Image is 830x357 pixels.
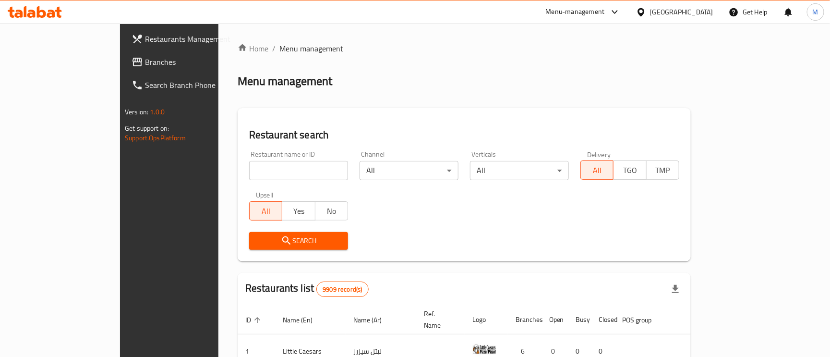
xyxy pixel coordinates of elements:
button: All [580,160,613,180]
th: Open [541,305,568,334]
span: Branches [145,56,251,68]
span: Get support on: [125,122,169,135]
li: / [272,43,276,54]
th: Logo [465,305,508,334]
span: All [253,204,278,218]
span: Version: [125,106,148,118]
button: Yes [282,201,315,221]
span: Search [257,235,340,247]
input: Search for restaurant name or ID.. [249,161,348,180]
label: Delivery [587,151,611,158]
button: Search [249,232,348,250]
button: TMP [646,160,679,180]
div: Menu-management [546,6,605,18]
h2: Restaurants list [245,281,369,297]
button: No [315,201,348,221]
span: Ref. Name [424,308,453,331]
span: Name (Ar) [353,314,394,326]
th: Closed [591,305,614,334]
span: ID [245,314,264,326]
span: TMP [650,163,675,177]
span: Search Branch Phone [145,79,251,91]
span: 1.0.0 [150,106,165,118]
a: Search Branch Phone [124,74,259,97]
a: Branches [124,50,259,74]
div: All [470,161,569,180]
label: Upsell [256,192,274,198]
span: TGO [617,163,642,177]
div: [GEOGRAPHIC_DATA] [650,7,713,17]
span: Name (En) [283,314,325,326]
span: POS group [622,314,664,326]
button: All [249,201,282,221]
a: Restaurants Management [124,27,259,50]
span: No [319,204,344,218]
button: TGO [613,160,646,180]
div: All [360,161,458,180]
span: M [813,7,818,17]
span: Restaurants Management [145,33,251,45]
span: All [585,163,610,177]
div: Export file [664,278,687,301]
a: Support.OpsPlatform [125,132,186,144]
h2: Menu management [238,74,332,89]
th: Busy [568,305,591,334]
span: 9909 record(s) [317,285,368,294]
span: Yes [286,204,311,218]
nav: breadcrumb [238,43,691,54]
span: Menu management [279,43,343,54]
div: Total records count [316,282,368,297]
th: Branches [508,305,541,334]
h2: Restaurant search [249,128,679,142]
